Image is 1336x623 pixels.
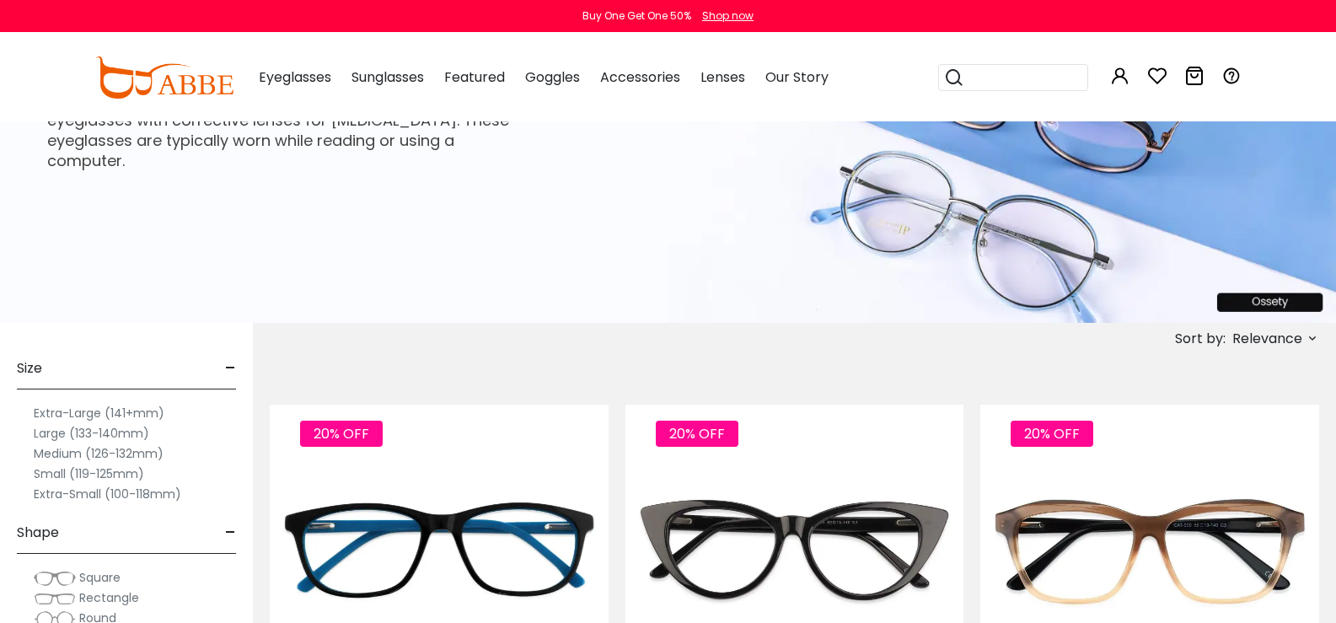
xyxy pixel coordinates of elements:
[17,513,59,553] span: Shape
[1011,421,1093,447] span: 20% OFF
[34,464,144,484] label: Small (119-125mm)
[1175,329,1226,348] span: Sort by:
[582,8,691,24] div: Buy One Get One 50%
[34,590,76,607] img: Rectangle.png
[34,443,164,464] label: Medium (126-132mm)
[702,8,754,24] div: Shop now
[34,570,76,587] img: Square.png
[700,67,745,87] span: Lenses
[351,67,424,87] span: Sunglasses
[79,589,139,606] span: Rectangle
[259,67,331,87] span: Eyeglasses
[17,348,42,389] span: Size
[525,67,580,87] span: Goggles
[694,8,754,23] a: Shop now
[765,67,829,87] span: Our Story
[95,56,233,99] img: abbeglasses.com
[656,421,738,447] span: 20% OFF
[225,348,236,389] span: -
[34,403,164,423] label: Extra-Large (141+mm)
[34,423,149,443] label: Large (133-140mm)
[444,67,505,87] span: Featured
[47,90,528,171] p: [MEDICAL_DATA] glasses, as the name implies, are prescription eyeglasses with corrective lenses f...
[225,513,236,553] span: -
[34,484,181,504] label: Extra-Small (100-118mm)
[79,569,121,586] span: Square
[300,421,383,447] span: 20% OFF
[1232,324,1302,354] span: Relevance
[600,67,680,87] span: Accessories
